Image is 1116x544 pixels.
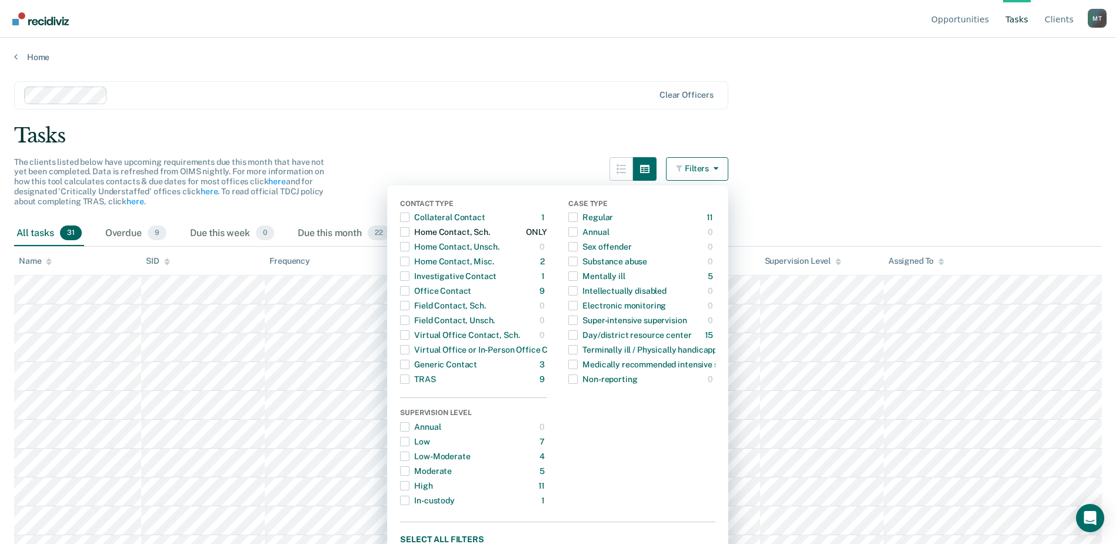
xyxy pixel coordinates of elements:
div: 1 [541,208,547,227]
div: Low-Moderate [400,447,470,466]
button: Filters [666,157,728,181]
div: Generic Contact [400,355,477,374]
div: Due this month22 [295,221,392,247]
div: 11 [707,208,716,227]
div: 0 [539,326,547,344]
div: Contact Type [400,200,547,210]
div: Office Contact [400,281,471,300]
div: 9 [539,370,547,389]
div: Supervision Level [400,409,547,419]
a: here [126,197,144,206]
div: Due this week0 [188,221,276,247]
a: here [268,177,285,186]
div: Moderate [400,462,452,480]
div: Name [19,256,52,266]
img: Recidiviz [12,12,69,25]
div: Supervision Level [765,256,842,266]
div: Investigative Contact [400,267,497,286]
div: 1 [541,491,547,510]
div: 0 [708,296,715,315]
div: Clear officers [659,90,714,100]
div: 0 [539,417,547,436]
div: Electronic monitoring [568,296,666,315]
div: 0 [539,296,547,315]
div: Sex offender [568,237,631,256]
div: All tasks31 [14,221,84,247]
div: 9 [539,281,547,300]
div: 0 [708,311,715,330]
div: 0 [539,311,547,330]
div: Super-intensive supervision [568,311,687,330]
div: 2 [540,252,547,271]
a: Home [14,52,1102,62]
div: Collateral Contact [400,208,485,227]
div: Field Contact, Unsch. [400,311,495,330]
div: Virtual Office Contact, Sch. [400,326,519,344]
div: 0 [708,370,715,389]
div: 5 [708,267,715,286]
div: ONLY [526,223,547,241]
div: Medically recommended intensive supervision [568,355,757,374]
span: 0 [256,225,274,241]
div: Mentally ill [568,267,625,286]
div: Home Contact, Sch. [400,223,489,241]
div: Assigned To [888,256,944,266]
div: M T [1088,9,1107,28]
div: Virtual Office or In-Person Office Contact [400,340,573,359]
div: SID [146,256,170,266]
div: Home Contact, Unsch. [400,237,499,256]
div: TRAS [400,370,435,389]
div: Terminally ill / Physically handicapped [568,340,727,359]
div: Home Contact, Misc. [400,252,494,271]
div: In-custody [400,491,455,510]
div: 1 [541,267,547,286]
div: Annual [400,417,441,436]
div: 0 [539,237,547,256]
div: 4 [539,447,547,466]
div: 0 [708,223,715,241]
div: Day/district resource center [568,326,691,344]
span: 31 [60,225,82,241]
div: Low [400,432,430,451]
div: 0 [708,252,715,271]
span: The clients listed below have upcoming requirements due this month that have not yet been complet... [14,157,324,206]
div: Field Contact, Sch. [400,296,485,315]
div: 5 [539,462,547,480]
div: Tasks [14,124,1102,148]
div: Regular [568,208,613,227]
span: 9 [148,225,166,241]
div: Annual [568,223,609,241]
div: 3 [539,355,547,374]
div: Overdue9 [103,221,169,247]
div: Intellectually disabled [568,281,667,300]
div: Case Type [568,200,715,210]
div: 0 [708,237,715,256]
span: 22 [368,225,390,241]
div: Frequency [269,256,310,266]
div: 0 [708,281,715,300]
div: High [400,476,432,495]
button: Profile dropdown button [1088,9,1107,28]
div: Substance abuse [568,252,647,271]
a: here [201,187,218,196]
div: Open Intercom Messenger [1076,504,1104,532]
div: 11 [538,476,548,495]
div: Non-reporting [568,370,637,389]
div: 7 [539,432,547,451]
div: 15 [705,326,716,344]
